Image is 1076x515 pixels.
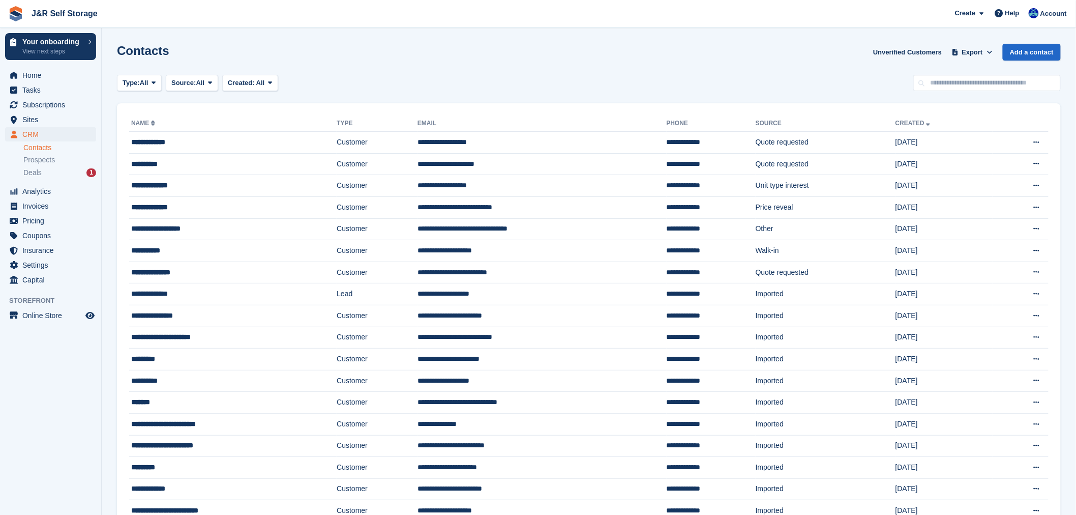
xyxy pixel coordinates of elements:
a: menu [5,243,96,257]
td: Imported [756,413,895,435]
span: Create [955,8,975,18]
h1: Contacts [117,44,169,58]
td: Quote requested [756,262,895,283]
a: menu [5,83,96,97]
a: J&R Self Storage [27,5,102,22]
a: Prospects [23,155,96,165]
img: stora-icon-8386f47178a22dfd0bd8f6a31ec36ba5ce8667c1dd55bd0f319d3a0aa187defe.svg [8,6,23,21]
a: menu [5,214,96,228]
td: Other [756,218,895,240]
th: Source [756,116,895,132]
span: Export [962,47,983,58]
span: Sites [22,112,83,127]
div: 1 [86,168,96,177]
span: CRM [22,127,83,141]
td: Imported [756,478,895,500]
td: Customer [337,392,417,414]
td: Customer [337,370,417,392]
td: [DATE] [895,153,993,175]
td: [DATE] [895,327,993,349]
td: Walk-in [756,240,895,262]
td: [DATE] [895,349,993,370]
td: Customer [337,413,417,435]
span: Invoices [22,199,83,213]
td: Customer [337,478,417,500]
a: menu [5,68,96,82]
td: Quote requested [756,132,895,154]
span: Home [22,68,83,82]
td: Imported [756,370,895,392]
th: Phone [667,116,756,132]
td: Imported [756,457,895,479]
a: Name [131,120,157,127]
span: All [256,79,265,87]
td: Price reveal [756,196,895,218]
th: Email [417,116,666,132]
span: Subscriptions [22,98,83,112]
span: Prospects [23,155,55,165]
td: Imported [756,305,895,327]
a: Your onboarding View next steps [5,33,96,60]
span: All [196,78,205,88]
p: View next steps [22,47,83,56]
td: Imported [756,327,895,349]
span: Type: [123,78,140,88]
span: All [140,78,148,88]
span: Analytics [22,184,83,198]
a: menu [5,199,96,213]
span: Pricing [22,214,83,228]
span: Tasks [22,83,83,97]
span: Insurance [22,243,83,257]
img: Steve Revell [1029,8,1039,18]
td: [DATE] [895,457,993,479]
td: Imported [756,392,895,414]
a: menu [5,258,96,272]
a: menu [5,112,96,127]
a: menu [5,308,96,323]
p: Your onboarding [22,38,83,45]
td: Customer [337,327,417,349]
button: Created: All [222,75,278,92]
td: [DATE] [895,283,993,305]
span: Coupons [22,228,83,243]
td: [DATE] [895,196,993,218]
a: Unverified Customers [869,44,946,61]
span: Account [1040,9,1067,19]
td: [DATE] [895,240,993,262]
span: Storefront [9,296,101,306]
td: [DATE] [895,218,993,240]
td: Customer [337,349,417,370]
td: Imported [756,435,895,457]
button: Export [950,44,995,61]
td: [DATE] [895,305,993,327]
td: [DATE] [895,370,993,392]
td: [DATE] [895,392,993,414]
td: [DATE] [895,132,993,154]
td: Imported [756,283,895,305]
a: Add a contact [1003,44,1061,61]
span: Settings [22,258,83,272]
span: Deals [23,168,42,178]
td: Customer [337,457,417,479]
a: menu [5,184,96,198]
button: Type: All [117,75,162,92]
a: Contacts [23,143,96,153]
td: Customer [337,240,417,262]
a: menu [5,273,96,287]
a: menu [5,127,96,141]
td: Lead [337,283,417,305]
span: Source: [171,78,196,88]
td: Quote requested [756,153,895,175]
button: Source: All [166,75,218,92]
td: [DATE] [895,435,993,457]
span: Created: [228,79,255,87]
td: Imported [756,349,895,370]
a: Preview store [84,309,96,322]
span: Online Store [22,308,83,323]
a: menu [5,228,96,243]
span: Help [1005,8,1020,18]
td: Customer [337,196,417,218]
td: Customer [337,153,417,175]
a: menu [5,98,96,112]
td: Customer [337,305,417,327]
